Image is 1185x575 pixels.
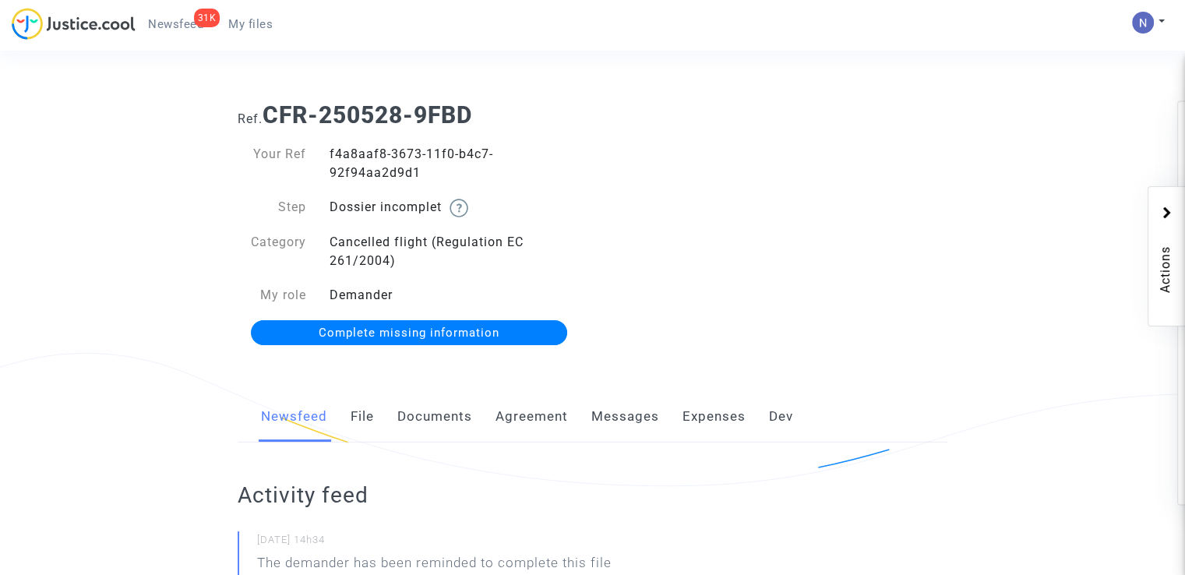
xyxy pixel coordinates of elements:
[318,145,593,182] div: f4a8aaf8-3673-11f0-b4c7-92f94aa2d9d1
[226,286,318,305] div: My role
[238,482,664,509] h2: Activity feed
[319,326,499,340] span: Complete missing information
[194,9,220,27] div: 31K
[226,198,318,217] div: Step
[263,101,472,129] b: CFR-250528-9FBD
[769,391,793,443] a: Dev
[216,12,285,36] a: My files
[351,391,374,443] a: File
[1132,12,1154,34] img: ACg8ocLbdXnmRFmzhNqwOPt_sjleXT1r-v--4sGn8-BO7_nRuDcVYw=s96-c
[238,111,263,126] span: Ref.
[257,533,664,553] small: [DATE] 14h34
[136,12,216,36] a: 31KNewsfeed
[261,391,327,443] a: Newsfeed
[228,17,273,31] span: My files
[682,391,746,443] a: Expenses
[318,198,593,217] div: Dossier incomplet
[496,391,568,443] a: Agreement
[226,233,318,270] div: Category
[318,233,593,270] div: Cancelled flight (Regulation EC 261/2004)
[397,391,472,443] a: Documents
[1156,203,1175,318] span: Actions
[226,145,318,182] div: Your Ref
[450,199,468,217] img: help.svg
[318,286,593,305] div: Demander
[12,8,136,40] img: jc-logo.svg
[148,17,203,31] span: Newsfeed
[591,391,659,443] a: Messages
